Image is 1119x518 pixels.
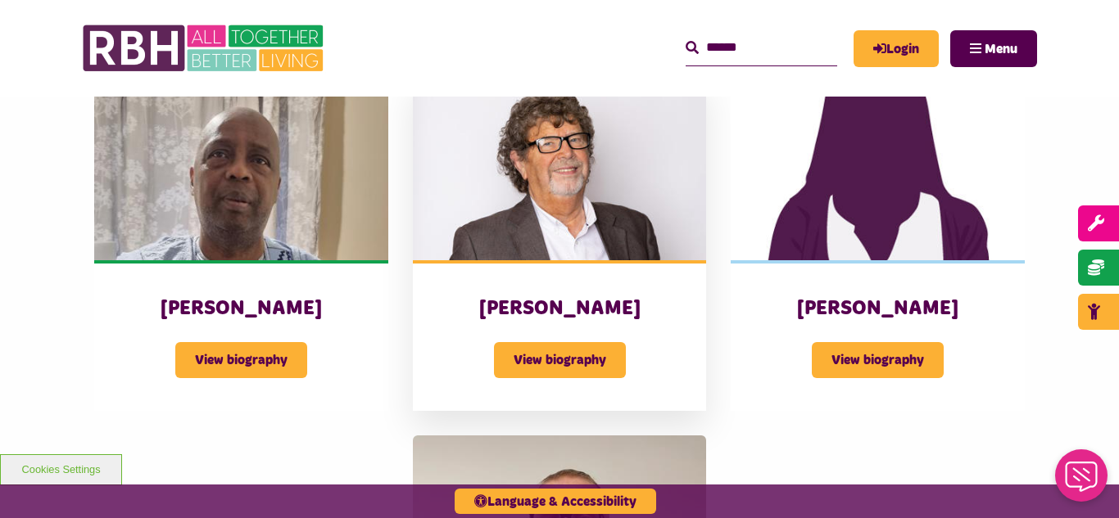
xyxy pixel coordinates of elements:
[686,30,837,65] input: Search
[731,77,1025,411] a: [PERSON_NAME] View biography
[950,30,1037,67] button: Navigation
[413,77,707,260] img: Mark Slater
[812,342,944,378] span: View biography
[446,296,674,322] h3: [PERSON_NAME]
[94,77,388,260] img: Olufemi Shangobiyi
[1045,444,1119,518] iframe: Netcall Web Assistant for live chat
[985,43,1017,56] span: Menu
[494,342,626,378] span: View biography
[94,77,388,411] a: [PERSON_NAME] View biography
[763,296,992,322] h3: [PERSON_NAME]
[175,342,307,378] span: View biography
[854,30,939,67] a: MyRBH
[127,296,356,322] h3: [PERSON_NAME]
[82,16,328,80] img: RBH
[731,77,1025,260] img: Female 3
[413,77,707,411] a: [PERSON_NAME] View biography
[455,489,656,514] button: Language & Accessibility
